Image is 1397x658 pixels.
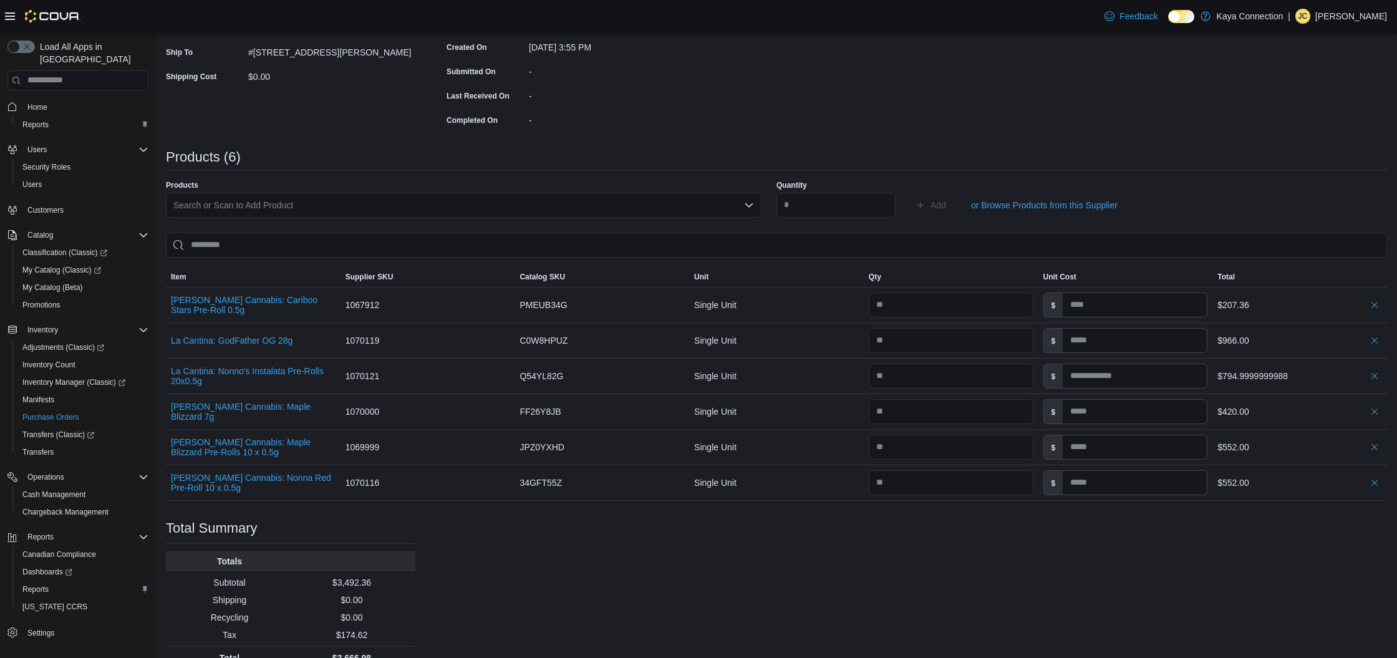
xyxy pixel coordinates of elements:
[22,142,52,157] button: Users
[520,298,567,312] span: PMEUB34G
[2,201,153,219] button: Customers
[166,521,258,536] h3: Total Summary
[27,145,47,155] span: Users
[17,582,148,597] span: Reports
[689,267,864,287] button: Unit
[529,37,696,52] div: [DATE] 3:55 PM
[17,564,148,579] span: Dashboards
[171,555,288,568] p: Totals
[22,584,49,594] span: Reports
[346,404,380,419] span: 1070000
[171,473,336,493] button: [PERSON_NAME] Cannabis: Nonna Red Pre-Roll 10 x 0.5g
[171,437,336,457] button: [PERSON_NAME] Cannabis: Maple Blizzard Pre-Rolls 10 x 0.5g
[27,102,47,112] span: Home
[27,472,64,482] span: Operations
[171,629,288,641] p: Tax
[22,624,148,640] span: Settings
[2,141,153,158] button: Users
[864,267,1038,287] button: Qty
[1044,400,1063,423] label: $
[17,487,148,502] span: Cash Management
[166,267,341,287] button: Item
[744,200,754,210] button: Open list of options
[17,375,148,390] span: Inventory Manager (Classic)
[689,435,864,460] div: Single Unit
[346,298,380,312] span: 1067912
[22,283,83,293] span: My Catalog (Beta)
[22,202,148,218] span: Customers
[17,505,114,520] a: Chargeback Management
[12,244,153,261] a: Classification (Classic)
[166,47,193,57] label: Ship To
[346,272,394,282] span: Supplier SKU
[17,599,92,614] a: [US_STATE] CCRS
[12,598,153,616] button: [US_STATE] CCRS
[515,267,689,287] button: Catalog SKU
[17,392,59,407] a: Manifests
[22,530,148,544] span: Reports
[520,333,568,348] span: C0W8HPUZ
[1168,23,1169,24] span: Dark Mode
[12,296,153,314] button: Promotions
[17,280,88,295] a: My Catalog (Beta)
[17,160,75,175] a: Security Roles
[1168,10,1194,23] input: Dark Mode
[35,41,148,65] span: Load All Apps in [GEOGRAPHIC_DATA]
[869,272,881,282] span: Qty
[1217,440,1382,455] div: $552.00
[22,142,148,157] span: Users
[12,443,153,461] button: Transfers
[293,629,410,641] p: $174.62
[293,576,410,589] p: $3,492.36
[529,62,696,77] div: -
[22,430,94,440] span: Transfers (Classic)
[22,180,42,190] span: Users
[17,357,80,372] a: Inventory Count
[17,280,148,295] span: My Catalog (Beta)
[17,340,148,355] span: Adjustments (Classic)
[911,193,951,218] button: Add
[17,445,148,460] span: Transfers
[1044,435,1063,459] label: $
[1217,298,1382,312] div: $207.36
[171,611,288,624] p: Recycling
[346,369,380,384] span: 1070121
[12,391,153,409] button: Manifests
[22,412,79,422] span: Purchase Orders
[22,120,49,130] span: Reports
[22,228,148,243] span: Catalog
[22,470,148,485] span: Operations
[22,322,148,337] span: Inventory
[447,91,510,101] label: Last Received On
[17,445,59,460] a: Transfers
[22,322,63,337] button: Inventory
[22,248,107,258] span: Classification (Classic)
[529,110,696,125] div: -
[689,293,864,317] div: Single Unit
[17,599,148,614] span: Washington CCRS
[17,487,90,502] a: Cash Management
[293,594,410,606] p: $0.00
[346,475,380,490] span: 1070116
[1295,9,1310,24] div: Jonathan Cossey
[12,426,153,443] a: Transfers (Classic)
[17,263,106,278] a: My Catalog (Classic)
[12,339,153,356] a: Adjustments (Classic)
[17,410,148,425] span: Purchase Orders
[1288,9,1290,24] p: |
[248,67,415,82] div: $0.00
[22,602,87,612] span: [US_STATE] CCRS
[22,507,109,517] span: Chargeback Management
[2,468,153,486] button: Operations
[447,115,498,125] label: Completed On
[171,594,288,606] p: Shipping
[22,100,52,115] a: Home
[17,582,54,597] a: Reports
[1212,267,1387,287] button: Total
[2,528,153,546] button: Reports
[17,117,54,132] a: Reports
[171,366,336,386] button: La Cantina: Nonno's Instalata Pre-Rolls 20x0.5g
[2,98,153,116] button: Home
[17,177,148,192] span: Users
[27,532,54,542] span: Reports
